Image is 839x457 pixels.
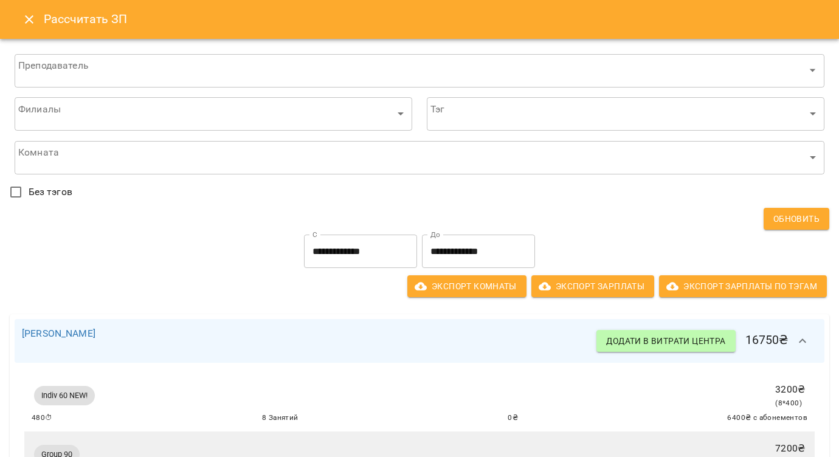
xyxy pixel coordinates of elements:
[659,275,827,297] button: Экспорт Зарплаты по тэгам
[32,412,53,424] span: 480 ⏱
[596,330,735,352] button: Додати в витрати центра
[407,275,527,297] button: Экспорт комнаты
[669,279,817,294] span: Экспорт Зарплаты по тэгам
[531,275,654,297] button: Экспорт Зарплаты
[262,412,299,424] span: 8 Занятий
[541,279,644,294] span: Экспорт Зарплаты
[427,97,824,131] div: ​
[29,185,72,199] span: Без тэгов
[15,97,412,131] div: ​
[15,5,44,34] button: Close
[15,53,824,88] div: ​
[775,399,802,407] span: ( 8 * 400 )
[775,382,805,397] p: 3200 ₴
[34,390,95,401] span: Indiv 60 NEW!
[775,441,805,456] p: 7200 ₴
[596,326,817,356] h6: 16750 ₴
[417,279,517,294] span: Экспорт комнаты
[15,140,824,174] div: ​
[22,328,95,339] a: [PERSON_NAME]
[764,208,829,230] button: Обновить
[508,412,518,424] span: 0 ₴
[44,10,824,29] h6: Рассчитать ЗП
[773,211,820,226] span: Обновить
[727,412,807,424] span: 6400 ₴ с абонементов
[606,334,725,348] span: Додати в витрати центра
